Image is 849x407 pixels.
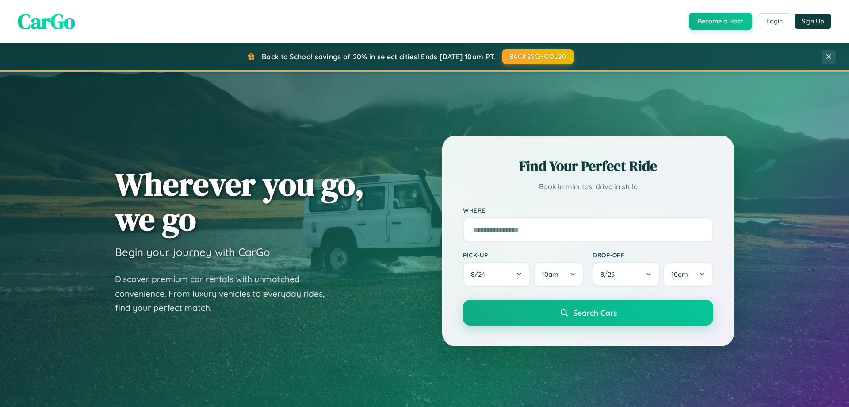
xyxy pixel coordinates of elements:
p: Discover premium car rentals with unmatched convenience. From luxury vehicles to everyday rides, ... [115,272,336,315]
h1: Wherever you go, we go [115,167,364,236]
span: 8 / 24 [471,270,490,279]
p: Book in minutes, drive in style [463,180,713,193]
button: Become a Host [689,13,752,30]
span: 10am [542,270,558,279]
label: Where [463,206,713,214]
h3: Begin your journey with CarGo [115,245,270,259]
button: 10am [663,262,713,287]
span: 8 / 25 [600,270,619,279]
button: Login [759,13,790,29]
span: Search Cars [573,308,617,318]
button: BACK2SCHOOL20 [502,49,574,64]
span: CarGo [18,7,75,36]
label: Drop-off [593,251,713,259]
button: Sign Up [795,14,831,29]
span: 10am [671,270,688,279]
button: 8/24 [463,262,530,287]
button: 8/25 [593,262,660,287]
span: Back to School savings of 20% in select cities! Ends [DATE] 10am PT. [262,52,495,61]
label: Pick-up [463,251,584,259]
h2: Find Your Perfect Ride [463,156,713,176]
button: 10am [534,262,584,287]
button: Search Cars [463,300,713,326]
